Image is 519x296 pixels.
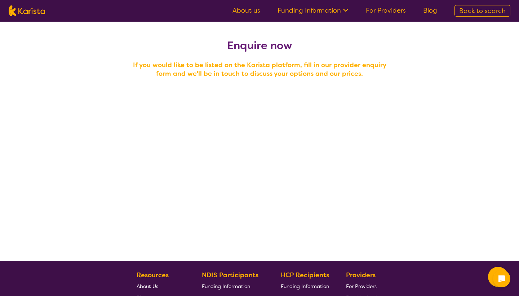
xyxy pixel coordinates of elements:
[346,283,377,290] span: For Providers
[202,283,250,290] span: Funding Information
[459,6,506,15] span: Back to search
[232,6,260,15] a: About us
[202,280,264,292] a: Funding Information
[423,6,437,15] a: Blog
[281,283,329,290] span: Funding Information
[137,283,158,290] span: About Us
[346,271,376,279] b: Providers
[9,5,45,16] img: Karista logo
[130,39,389,52] h2: Enquire now
[281,271,329,279] b: HCP Recipients
[278,6,349,15] a: Funding Information
[202,271,258,279] b: NDIS Participants
[454,5,510,17] a: Back to search
[137,280,185,292] a: About Us
[130,61,389,78] h4: If you would like to be listed on the Karista platform, fill in our provider enquiry form and we'...
[366,6,406,15] a: For Providers
[488,267,508,287] button: Channel Menu
[281,280,329,292] a: Funding Information
[137,271,169,279] b: Resources
[346,280,380,292] a: For Providers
